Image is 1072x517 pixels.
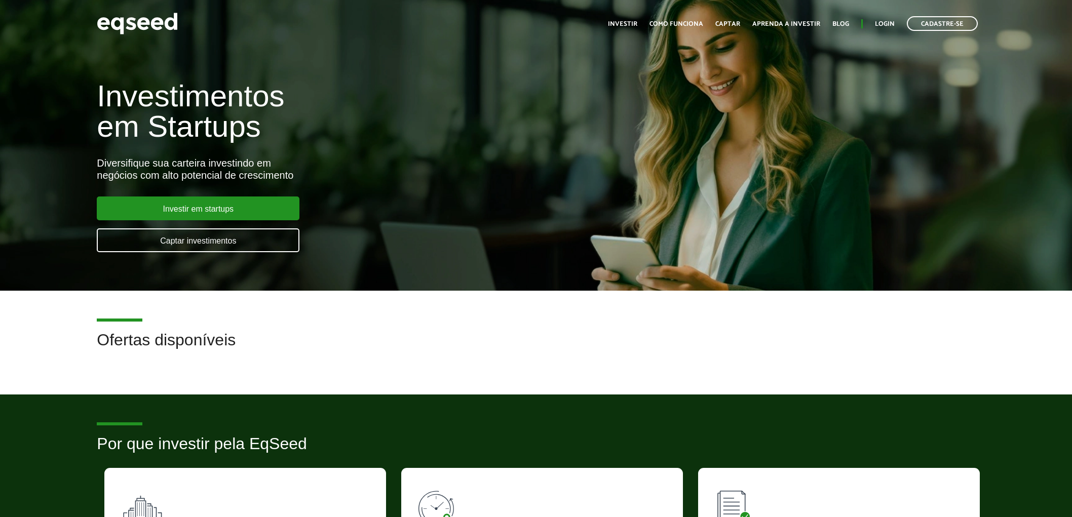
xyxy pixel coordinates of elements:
[832,21,849,27] a: Blog
[752,21,820,27] a: Aprenda a investir
[875,21,895,27] a: Login
[97,81,618,142] h1: Investimentos em Startups
[97,228,299,252] a: Captar investimentos
[97,157,618,181] div: Diversifique sua carteira investindo em negócios com alto potencial de crescimento
[608,21,637,27] a: Investir
[649,21,703,27] a: Como funciona
[97,196,299,220] a: Investir em startups
[907,16,978,31] a: Cadastre-se
[97,331,975,364] h2: Ofertas disponíveis
[715,21,740,27] a: Captar
[97,435,975,468] h2: Por que investir pela EqSeed
[97,10,178,37] img: EqSeed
